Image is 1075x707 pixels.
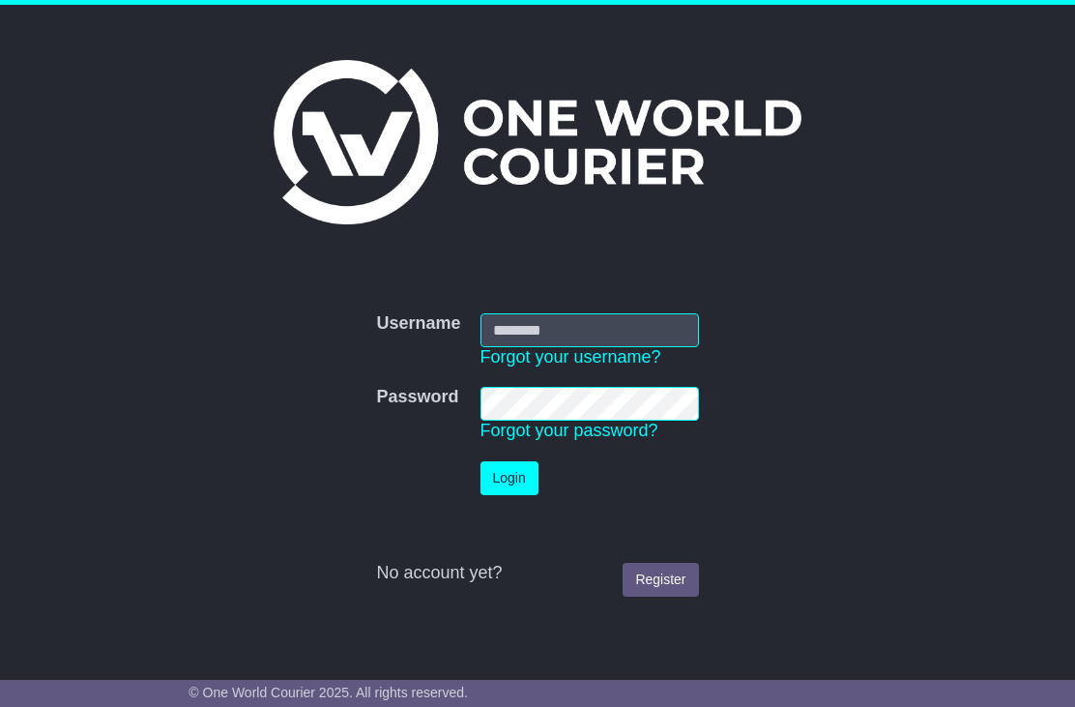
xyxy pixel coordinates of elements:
[376,313,460,335] label: Username
[480,461,538,495] button: Login
[274,60,801,224] img: One World
[623,563,698,597] a: Register
[376,563,698,584] div: No account yet?
[480,421,658,440] a: Forgot your password?
[480,347,661,367] a: Forgot your username?
[189,685,468,700] span: © One World Courier 2025. All rights reserved.
[376,387,458,408] label: Password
